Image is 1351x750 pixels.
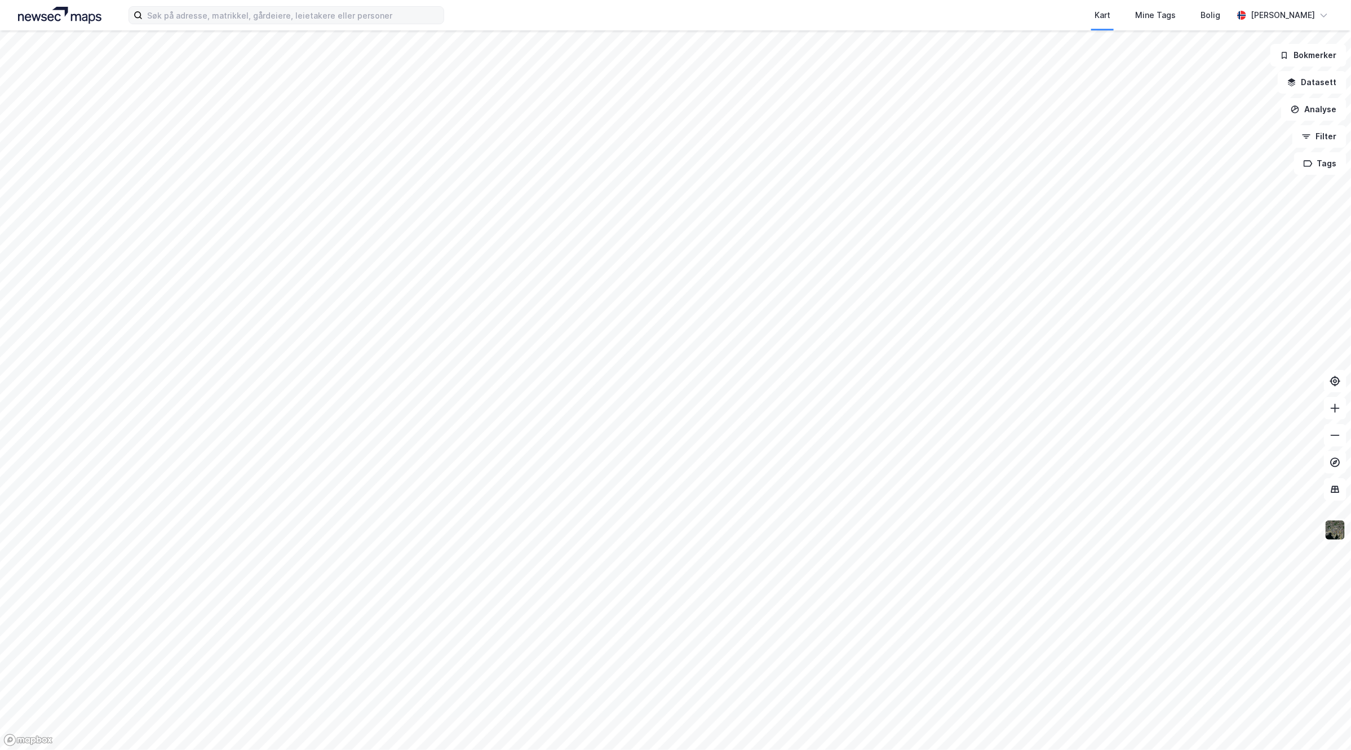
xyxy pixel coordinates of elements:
div: Bolig [1201,8,1220,22]
div: Kart [1095,8,1110,22]
img: logo.a4113a55bc3d86da70a041830d287a7e.svg [18,7,101,24]
input: Søk på adresse, matrikkel, gårdeiere, leietakere eller personer [143,7,444,24]
div: [PERSON_NAME] [1251,8,1315,22]
div: Mine Tags [1135,8,1176,22]
iframe: Chat Widget [1295,696,1351,750]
